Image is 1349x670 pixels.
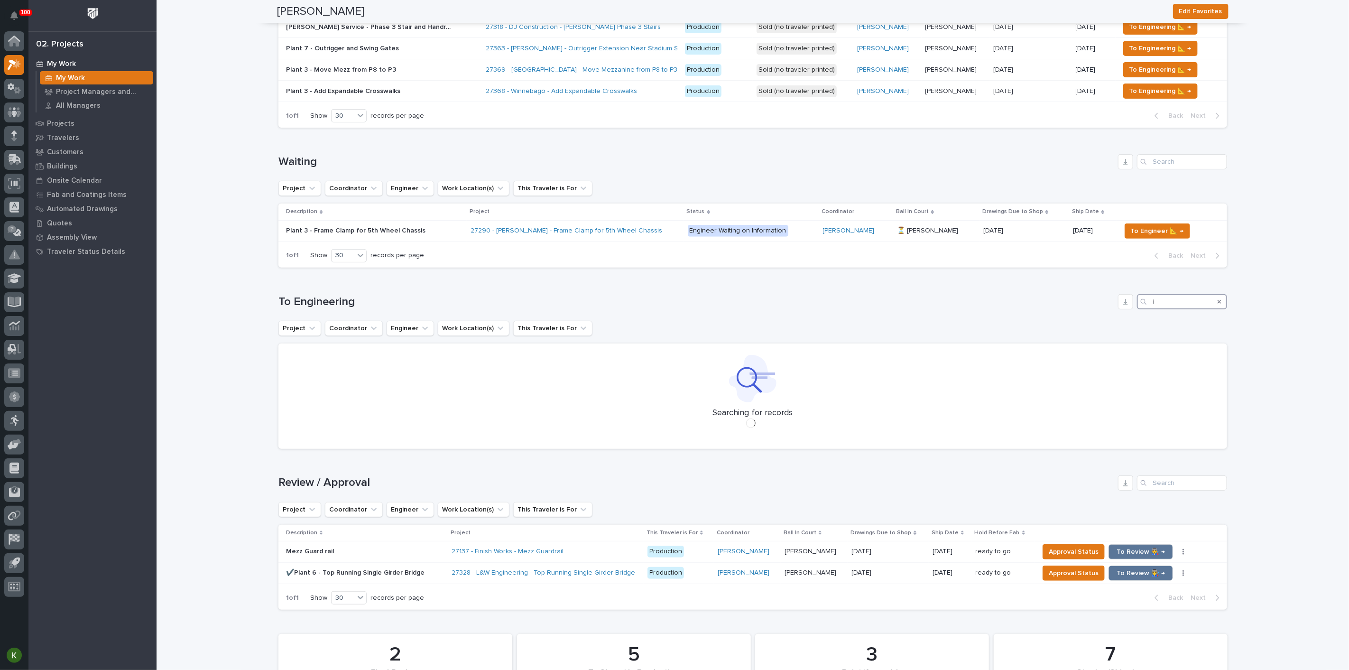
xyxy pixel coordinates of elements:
[286,206,317,217] p: Description
[1076,87,1112,95] p: [DATE]
[1147,112,1187,120] button: Back
[993,85,1015,95] p: [DATE]
[278,81,1227,102] tr: Plant 3 - Add Expandable CrosswalksPlant 3 - Add Expandable Crosswalks 27368 - Winnebago - Add Ex...
[1191,251,1211,260] span: Next
[993,43,1015,53] p: [DATE]
[470,206,490,217] p: Project
[717,528,749,538] p: Coordinator
[37,71,157,84] a: My Work
[933,548,968,556] p: [DATE]
[857,45,909,53] a: [PERSON_NAME]
[976,567,1013,577] p: ready to go
[28,56,157,71] a: My Work
[278,321,321,336] button: Project
[56,74,85,83] p: My Work
[1163,251,1183,260] span: Back
[28,159,157,173] a: Buildings
[757,43,837,55] div: Sold (no traveler printed)
[278,586,306,610] p: 1 of 1
[47,205,118,214] p: Automated Drawings
[851,567,873,577] p: [DATE]
[1043,566,1105,581] button: Approval Status
[286,43,401,53] p: Plant 7 - Outrigger and Swing Gates
[452,548,564,556] a: 27137 - Finish Works - Mezz Guardrail
[486,23,661,31] a: 27318 - DJ Construction - [PERSON_NAME] Phase 3 Stairs
[897,225,961,235] p: ⏳ [PERSON_NAME]
[278,38,1227,59] tr: Plant 7 - Outrigger and Swing GatesPlant 7 - Outrigger and Swing Gates 27363 - [PERSON_NAME] - Ou...
[993,64,1015,74] p: [DATE]
[28,116,157,130] a: Projects
[513,181,592,196] button: This Traveler is For
[896,206,929,217] p: Ball In Court
[28,230,157,244] a: Assembly View
[1117,546,1165,558] span: To Review 👨‍🏭 →
[1137,154,1227,169] div: Search
[28,145,157,159] a: Customers
[28,173,157,187] a: Onsite Calendar
[647,546,684,558] div: Production
[47,177,102,185] p: Onsite Calendar
[47,148,83,157] p: Customers
[278,562,1227,584] tr: ✔️Plant 6 - Top Running Single Girder Bridge✔️Plant 6 - Top Running Single Girder Bridge 27328 - ...
[757,21,837,33] div: Sold (no traveler printed)
[784,528,816,538] p: Ball In Court
[286,546,336,556] p: Mezz Guard rail
[713,408,793,419] p: Searching for records
[1191,112,1211,120] span: Next
[1137,475,1227,491] div: Search
[310,251,327,260] p: Show
[486,45,691,53] a: 27363 - [PERSON_NAME] - Outrigger Extension Near Stadium Stairs
[278,541,1227,562] tr: Mezz Guard railMezz Guard rail 27137 - Finish Works - Mezz Guardrail Production[PERSON_NAME] [PER...
[1049,546,1099,558] span: Approval Status
[295,643,496,667] div: 2
[771,643,973,667] div: 3
[332,593,354,603] div: 30
[1123,84,1198,99] button: To Engineering 📐 →
[933,569,968,577] p: [DATE]
[1123,19,1198,35] button: To Engineering 📐 →
[56,88,149,96] p: Project Managers and Engineers
[925,85,979,95] p: [PERSON_NAME]
[687,206,705,217] p: Status
[1137,294,1227,309] div: Search
[1131,225,1184,237] span: To Engineer 📐 →
[857,87,909,95] a: [PERSON_NAME]
[932,528,959,538] p: Ship Date
[387,181,434,196] button: Engineer
[718,569,769,577] a: [PERSON_NAME]
[983,225,1005,235] p: [DATE]
[286,225,427,235] p: Plant 3 - Frame Clamp for 5th Wheel Chassis
[286,567,426,577] p: ✔️Plant 6 - Top Running Single Girder Bridge
[851,546,873,556] p: [DATE]
[857,66,909,74] a: [PERSON_NAME]
[12,11,24,27] div: Notifications100
[278,104,306,128] p: 1 of 1
[47,191,127,199] p: Fab and Coatings Items
[278,244,306,267] p: 1 of 1
[286,64,398,74] p: Plant 3 - Move Mezz from P8 to P3
[28,202,157,216] a: Automated Drawings
[785,546,838,556] p: [PERSON_NAME]
[278,476,1114,490] h1: Review / Approval
[925,21,979,31] p: [PERSON_NAME]
[1129,43,1192,54] span: To Engineering 📐 →
[718,548,769,556] a: [PERSON_NAME]
[278,59,1227,81] tr: Plant 3 - Move Mezz from P8 to P3Plant 3 - Move Mezz from P8 to P3 27369 - [GEOGRAPHIC_DATA] - Mo...
[1191,594,1211,602] span: Next
[975,528,1020,538] p: Hold Before Fab
[438,181,509,196] button: Work Location(s)
[1123,41,1198,56] button: To Engineering 📐 →
[1187,112,1227,120] button: Next
[757,85,837,97] div: Sold (no traveler printed)
[925,64,979,74] p: [PERSON_NAME]
[1043,544,1105,559] button: Approval Status
[4,645,24,665] button: users-avatar
[688,225,788,237] div: Engineer Waiting on Information
[325,321,383,336] button: Coordinator
[451,528,471,538] p: Project
[533,643,735,667] div: 5
[28,216,157,230] a: Quotes
[370,251,424,260] p: records per page
[1129,85,1192,97] span: To Engineering 📐 →
[1187,251,1227,260] button: Next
